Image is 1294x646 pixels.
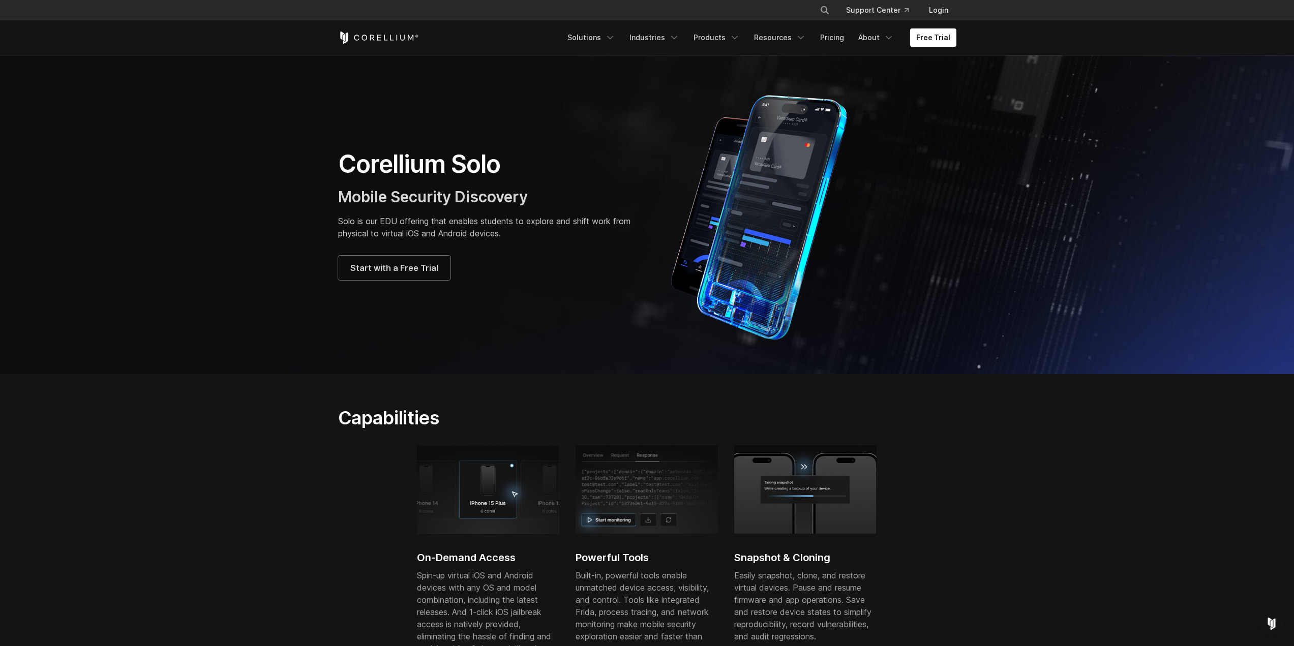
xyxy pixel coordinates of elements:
div: Navigation Menu [807,1,956,19]
span: Start with a Free Trial [350,262,438,274]
a: Products [687,28,746,47]
h2: Capabilities [338,407,743,429]
img: Corellium Solo for mobile app security solutions [657,87,876,342]
a: Start with a Free Trial [338,256,450,280]
a: Login [921,1,956,19]
a: Solutions [561,28,621,47]
a: Free Trial [910,28,956,47]
p: Solo is our EDU offering that enables students to explore and shift work from physical to virtual... [338,215,637,239]
a: About [852,28,900,47]
h2: On-Demand Access [417,550,559,565]
img: iPhone 17 Plus; 6 cores [417,445,559,534]
div: Open Intercom Messenger [1259,611,1284,636]
img: Powerful Tools enabling unmatched device access, visibility, and control [576,445,718,534]
a: Resources [748,28,812,47]
div: Navigation Menu [561,28,956,47]
h1: Corellium Solo [338,149,637,179]
span: Mobile Security Discovery [338,188,528,206]
button: Search [816,1,834,19]
a: Pricing [814,28,850,47]
h2: Snapshot & Cloning [734,550,877,565]
h2: Powerful Tools [576,550,718,565]
a: Corellium Home [338,32,419,44]
img: Process of taking snapshot and creating a backup of the iPhone virtual device. [734,445,877,534]
a: Industries [623,28,685,47]
p: Easily snapshot, clone, and restore virtual devices. Pause and resume firmware and app operations... [734,569,877,642]
a: Support Center [838,1,917,19]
